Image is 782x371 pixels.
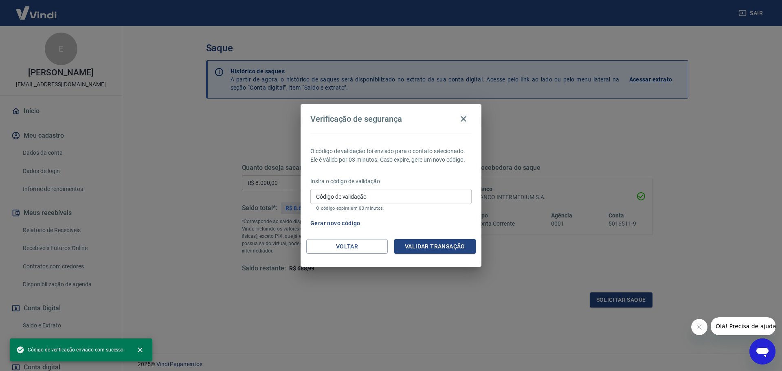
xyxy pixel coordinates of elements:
[749,338,775,364] iframe: Botão para abrir a janela de mensagens
[16,346,125,354] span: Código de verificação enviado com sucesso.
[307,216,364,231] button: Gerar novo código
[131,341,149,359] button: close
[316,206,466,211] p: O código expira em 03 minutos.
[310,147,472,164] p: O código de validação foi enviado para o contato selecionado. Ele é válido por 03 minutos. Caso e...
[691,319,707,335] iframe: Fechar mensagem
[711,317,775,335] iframe: Mensagem da empresa
[310,177,472,186] p: Insira o código de validação
[5,6,68,12] span: Olá! Precisa de ajuda?
[310,114,402,124] h4: Verificação de segurança
[394,239,476,254] button: Validar transação
[306,239,388,254] button: Voltar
